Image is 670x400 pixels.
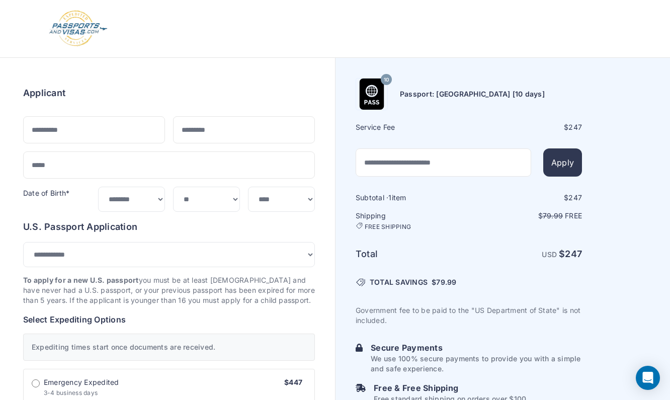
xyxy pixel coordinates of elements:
div: $ [470,122,582,132]
span: $447 [284,378,302,386]
h6: Total [356,247,468,261]
p: $ [470,211,582,221]
span: $ [432,277,456,287]
button: Apply [543,148,582,177]
div: Expediting times start once documents are received. [23,334,315,361]
h6: U.S. Passport Application [23,220,315,234]
div: $ [470,193,582,203]
strong: $ [559,249,582,259]
span: TOTAL SAVINGS [370,277,428,287]
span: FREE SHIPPING [365,223,411,231]
h6: Subtotal · item [356,193,468,203]
h6: Secure Payments [371,342,582,354]
p: Government fee to be paid to the "US Department of State" is not included. [356,305,582,326]
p: We use 100% secure payments to provide you with a simple and safe experience. [371,354,582,374]
p: you must be at least [DEMOGRAPHIC_DATA] and have never had a U.S. passport, or your previous pass... [23,275,315,305]
span: 79.99 [543,211,563,220]
h6: Select Expediting Options [23,313,315,326]
img: Product Name [356,78,387,110]
label: Date of Birth* [23,189,69,197]
span: 247 [565,249,582,259]
span: 247 [568,193,582,202]
strong: To apply for a new U.S. passport [23,276,139,284]
h6: Applicant [23,86,65,100]
h6: Service Fee [356,122,468,132]
img: Logo [48,10,108,47]
span: 1 [388,193,391,202]
span: Free [565,211,582,220]
span: Emergency Expedited [44,377,119,387]
span: 79.99 [436,278,456,286]
span: 247 [568,123,582,131]
span: 3-4 business days [44,389,98,396]
h6: Shipping [356,211,468,231]
h6: Free & Free Shipping [374,382,528,394]
span: USD [542,250,557,259]
h6: Passport: [GEOGRAPHIC_DATA] [10 days] [400,89,545,99]
div: Open Intercom Messenger [636,366,660,390]
span: 10 [384,73,389,87]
